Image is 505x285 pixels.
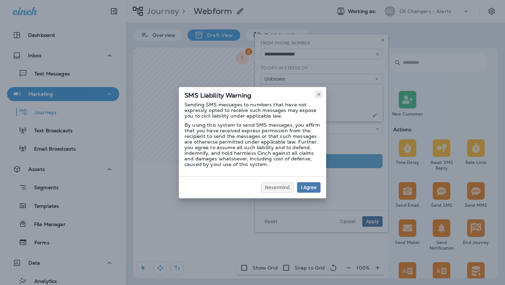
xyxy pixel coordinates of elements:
[179,87,326,102] div: SMS Liability Warning
[184,102,321,119] p: Sending SMS messages to numbers that have not expressly opted to receive such messages may expose...
[184,122,321,167] p: By using this system to send SMS messages, you affirm that you have received express permission f...
[297,182,321,193] button: I Agree
[265,185,290,190] span: Nevermind
[261,182,294,193] button: Nevermind
[301,185,317,190] span: I Agree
